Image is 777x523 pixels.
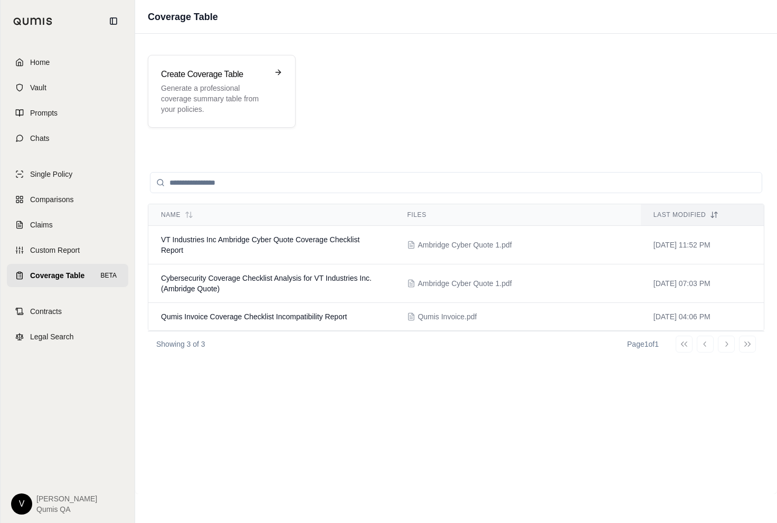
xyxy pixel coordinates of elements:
a: Home [7,51,128,74]
td: [DATE] 11:52 PM [641,226,764,264]
button: Collapse sidebar [105,13,122,30]
span: Ambridge Cyber Quote 1.pdf [418,240,511,250]
span: Qumis QA [36,504,97,515]
div: Name [161,211,382,219]
span: Coverage Table [30,270,84,281]
img: Qumis Logo [13,17,53,25]
span: Legal Search [30,331,74,342]
span: Qumis Invoice Coverage Checklist Incompatibility Report [161,312,347,321]
p: Generate a professional coverage summary table from your policies. [161,83,268,115]
span: Qumis Invoice.pdf [418,311,477,322]
a: Single Policy [7,163,128,186]
span: Vault [30,82,46,93]
div: Page 1 of 1 [627,339,659,349]
span: VT Industries Inc Ambridge Cyber Quote Coverage Checklist Report [161,235,359,254]
a: Prompts [7,101,128,125]
span: Cybersecurity Coverage Checklist Analysis for VT Industries Inc. (Ambridge Quote) [161,274,372,293]
span: Contracts [30,306,62,317]
span: Single Policy [30,169,72,179]
div: V [11,493,32,515]
a: Coverage TableBETA [7,264,128,287]
span: Chats [30,133,50,144]
a: Custom Report [7,239,128,262]
a: Vault [7,76,128,99]
span: BETA [98,270,120,281]
span: Claims [30,220,53,230]
div: Last modified [653,211,751,219]
th: Files [394,204,640,226]
a: Chats [7,127,128,150]
span: Comparisons [30,194,73,205]
span: [PERSON_NAME] [36,493,97,504]
a: Legal Search [7,325,128,348]
p: Showing 3 of 3 [156,339,205,349]
span: Custom Report [30,245,80,255]
td: [DATE] 07:03 PM [641,264,764,303]
span: Home [30,57,50,68]
h1: Coverage Table [148,9,218,24]
span: Prompts [30,108,58,118]
a: Comparisons [7,188,128,211]
h3: Create Coverage Table [161,68,268,81]
a: Contracts [7,300,128,323]
td: [DATE] 04:06 PM [641,303,764,331]
a: Claims [7,213,128,236]
span: Ambridge Cyber Quote 1.pdf [418,278,511,289]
